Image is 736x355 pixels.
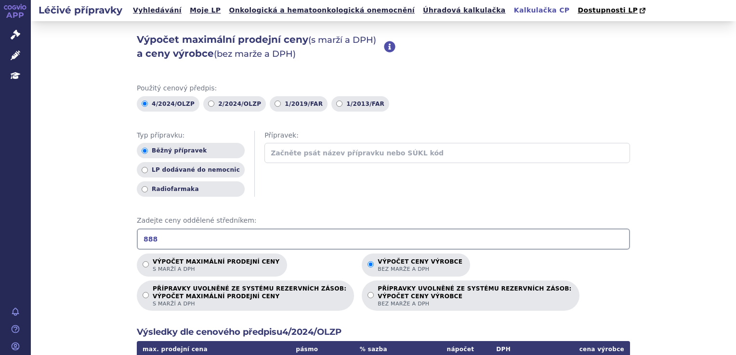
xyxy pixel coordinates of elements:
[378,285,571,307] p: PŘÍPRAVKY UVOLNĚNÉ ZE SYSTÉMU REZERVNÍCH ZÁSOB:
[578,6,638,14] span: Dostupnosti LP
[208,101,214,107] input: 2/2024/OLZP
[153,285,346,307] p: PŘÍPRAVKY UVOLNĚNÉ ZE SYSTÉMU REZERVNÍCH ZÁSOB:
[137,33,384,61] h2: Výpočet maximální prodejní ceny a ceny výrobce
[187,4,223,17] a: Moje LP
[420,4,509,17] a: Úhradová kalkulačka
[130,4,184,17] a: Vyhledávání
[153,300,346,307] span: s marží a DPH
[153,292,346,300] strong: VÝPOČET MAXIMÁLNÍ PRODEJNÍ CENY
[336,101,342,107] input: 1/2013/FAR
[270,96,328,112] label: 1/2019/FAR
[143,261,149,267] input: Výpočet maximální prodejní cenys marží a DPH
[378,300,571,307] span: bez marže a DPH
[137,181,245,197] label: Radiofarmaka
[368,292,374,298] input: PŘÍPRAVKY UVOLNĚNÉ ZE SYSTÉMU REZERVNÍCH ZÁSOB:VÝPOČET CENY VÝROBCEbez marže a DPH
[137,326,630,338] h2: Výsledky dle cenového předpisu 4/2024/OLZP
[575,4,650,17] a: Dostupnosti LP
[137,96,199,112] label: 4/2024/OLZP
[308,35,376,45] span: (s marží a DPH)
[137,228,630,250] input: Zadejte ceny oddělené středníkem
[142,101,148,107] input: 4/2024/OLZP
[214,49,296,59] span: (bez marže a DPH)
[142,167,148,173] input: LP dodávané do nemocnic
[142,186,148,192] input: Radiofarmaka
[137,143,245,158] label: Běžný přípravek
[511,4,573,17] a: Kalkulačka CP
[137,162,245,177] label: LP dodávané do nemocnic
[31,3,130,17] h2: Léčivé přípravky
[226,4,418,17] a: Onkologická a hematoonkologická onemocnění
[142,148,148,154] input: Běžný přípravek
[153,266,279,273] span: s marží a DPH
[143,292,149,298] input: PŘÍPRAVKY UVOLNĚNÉ ZE SYSTÉMU REZERVNÍCH ZÁSOB:VÝPOČET MAXIMÁLNÍ PRODEJNÍ CENYs marží a DPH
[137,131,245,140] span: Typ přípravku:
[378,292,571,300] strong: VÝPOČET CENY VÝROBCE
[264,143,630,163] input: Začněte psát název přípravku nebo SÚKL kód
[203,96,266,112] label: 2/2024/OLZP
[378,266,462,273] span: bez marže a DPH
[264,131,630,140] span: Přípravek:
[137,216,630,226] span: Zadejte ceny oddělené středníkem:
[368,261,374,267] input: Výpočet ceny výrobcebez marže a DPH
[331,96,389,112] label: 1/2013/FAR
[153,258,279,273] p: Výpočet maximální prodejní ceny
[275,101,281,107] input: 1/2019/FAR
[378,258,462,273] p: Výpočet ceny výrobce
[137,84,630,93] span: Použitý cenový předpis:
